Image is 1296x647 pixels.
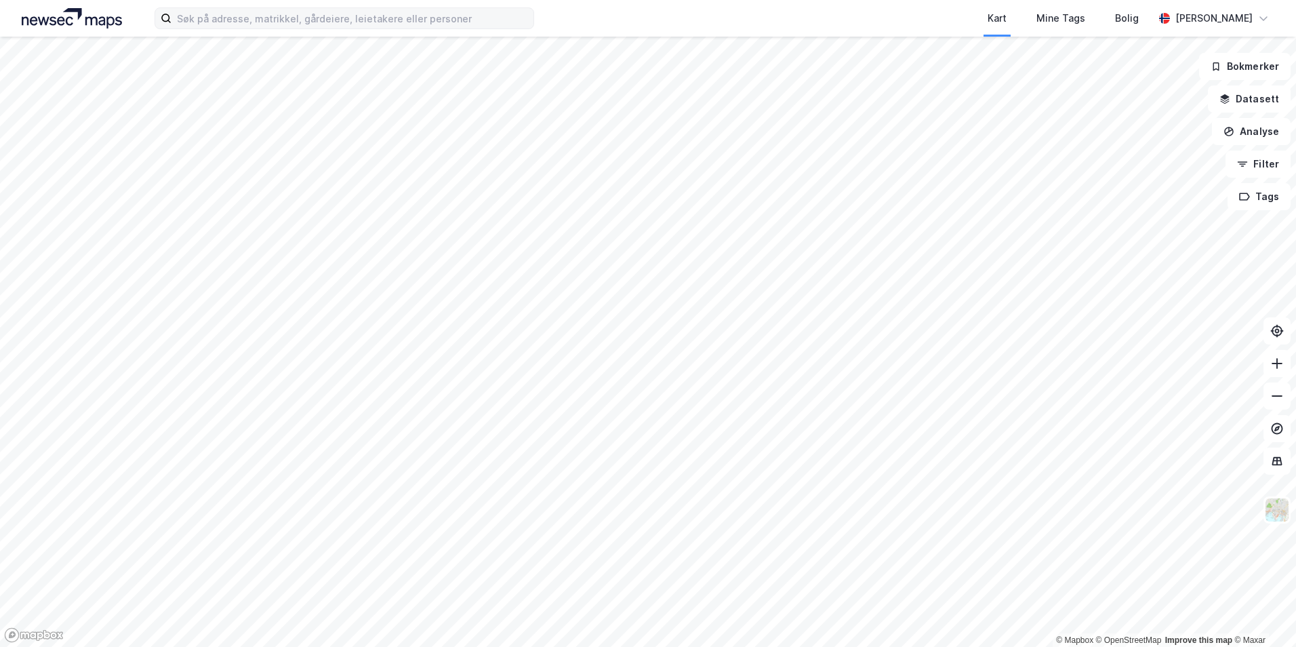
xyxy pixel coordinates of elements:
iframe: Chat Widget [1228,582,1296,647]
img: Z [1264,497,1290,523]
button: Filter [1226,151,1291,178]
button: Datasett [1208,85,1291,113]
div: Bolig [1115,10,1139,26]
button: Analyse [1212,118,1291,145]
input: Søk på adresse, matrikkel, gårdeiere, leietakere eller personer [171,8,533,28]
a: Mapbox [1056,635,1093,645]
a: Mapbox homepage [4,627,64,643]
img: logo.a4113a55bc3d86da70a041830d287a7e.svg [22,8,122,28]
div: Mine Tags [1036,10,1085,26]
a: Improve this map [1165,635,1232,645]
div: Kontrollprogram for chat [1228,582,1296,647]
div: [PERSON_NAME] [1175,10,1253,26]
div: Kart [988,10,1007,26]
button: Bokmerker [1199,53,1291,80]
button: Tags [1228,183,1291,210]
a: OpenStreetMap [1096,635,1162,645]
